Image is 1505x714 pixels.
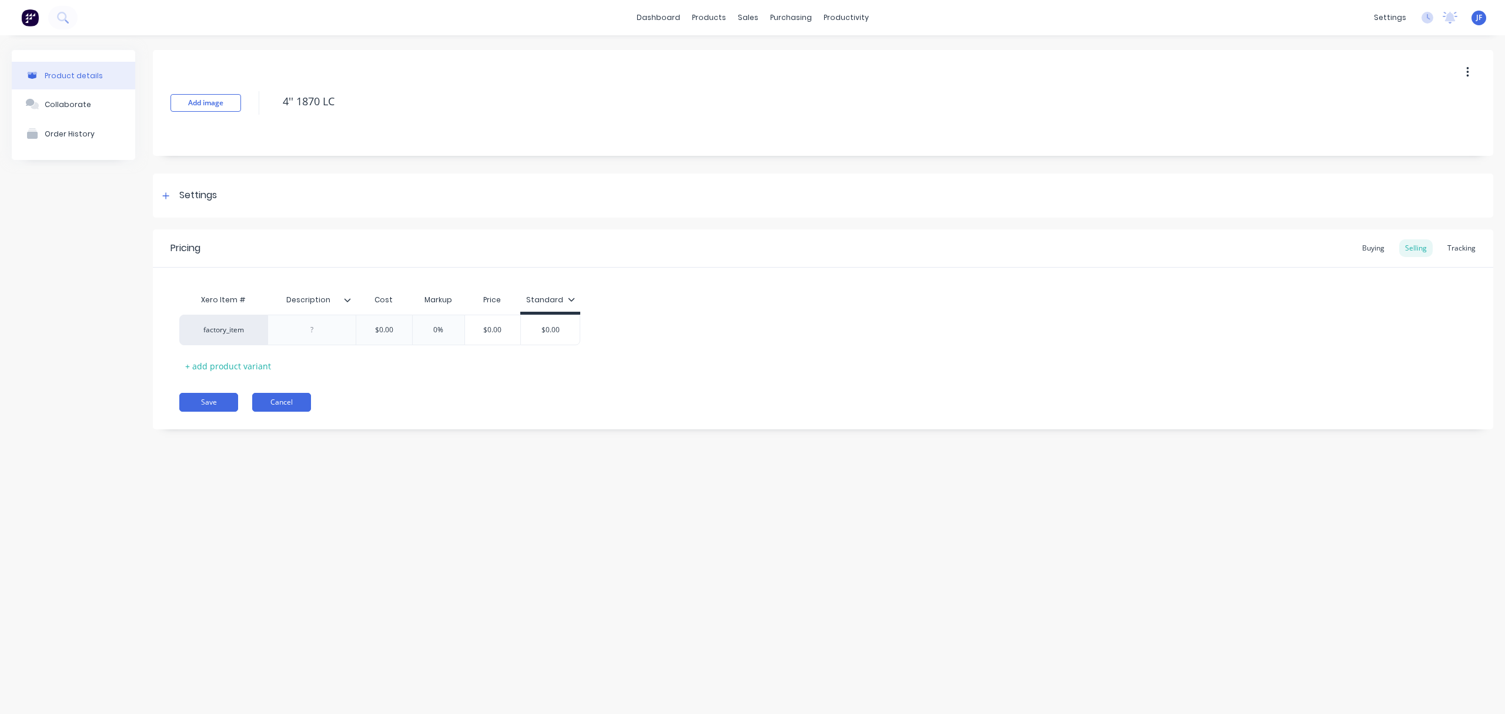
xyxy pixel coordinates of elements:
[252,393,311,412] button: Cancel
[464,288,521,312] div: Price
[818,9,875,26] div: productivity
[267,288,356,312] div: Description
[1368,9,1412,26] div: settings
[267,285,349,315] div: Description
[179,393,238,412] button: Save
[1442,239,1481,257] div: Tracking
[631,9,686,26] a: dashboard
[21,9,39,26] img: Factory
[12,62,135,89] button: Product details
[521,315,580,345] div: $0.00
[45,129,95,138] div: Order History
[170,241,200,255] div: Pricing
[12,119,135,148] button: Order History
[412,288,464,312] div: Markup
[764,9,818,26] div: purchasing
[1356,239,1390,257] div: Buying
[179,315,580,345] div: factory_item$0.000%$0.00$0.00
[732,9,764,26] div: sales
[170,94,241,112] button: Add image
[45,71,103,80] div: Product details
[463,315,522,345] div: $0.00
[526,295,575,305] div: Standard
[179,188,217,203] div: Settings
[277,88,1321,115] textarea: 4'' 1870 LC
[12,89,135,119] button: Collaborate
[1476,12,1482,23] span: JF
[179,357,277,375] div: + add product variant
[191,325,256,335] div: factory_item
[354,315,413,345] div: $0.00
[179,288,267,312] div: Xero Item #
[45,100,91,109] div: Collaborate
[356,288,412,312] div: Cost
[686,9,732,26] div: products
[409,315,468,345] div: 0%
[1399,239,1433,257] div: Selling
